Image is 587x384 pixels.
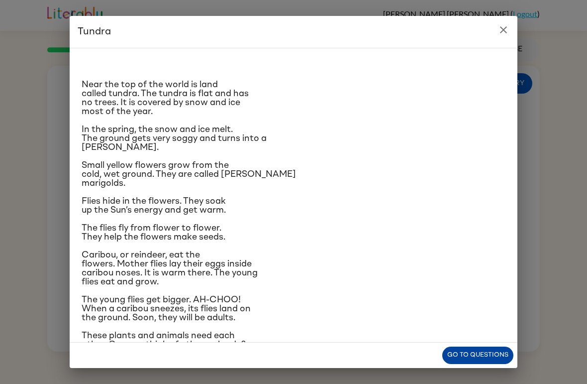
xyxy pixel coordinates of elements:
span: The flies fly from flower to flower. They help the flowers make seeds. [82,224,225,242]
button: close [493,20,513,40]
button: Go to questions [442,347,513,364]
span: Caribou, or reindeer, eat the flowers. Mother flies lay their eggs inside caribou noses. It is wa... [82,251,258,286]
span: Near the top of the world is land called tundra. The tundra is flat and has no trees. It is cover... [82,80,249,116]
span: In the spring, the snow and ice melt. The ground gets very soggy and turns into a [PERSON_NAME]. [82,125,267,152]
span: These plants and animals need each other. Can you think of others who do? [82,331,246,349]
span: The young flies get bigger. AH-CHOO! When a caribou sneezes, its flies land on the ground. Soon, ... [82,295,251,322]
span: Flies hide in the flowers. They soak up the Sun’s energy and get warm. [82,197,226,215]
h2: Tundra [70,16,517,48]
span: Small yellow flowers grow from the cold, wet ground. They are called [PERSON_NAME] marigolds. [82,161,296,188]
